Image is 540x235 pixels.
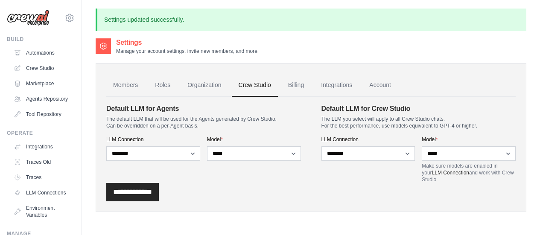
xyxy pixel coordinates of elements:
[10,61,75,75] a: Crew Studio
[181,74,228,97] a: Organization
[432,170,469,176] a: LLM Connection
[321,116,516,129] p: The LLM you select will apply to all Crew Studio chats. For the best performance, use models equi...
[10,46,75,60] a: Automations
[96,9,526,31] p: Settings updated successfully.
[10,201,75,222] a: Environment Variables
[116,48,259,55] p: Manage your account settings, invite new members, and more.
[7,36,75,43] div: Build
[10,155,75,169] a: Traces Old
[281,74,311,97] a: Billing
[10,92,75,106] a: Agents Repository
[7,10,50,26] img: Logo
[10,140,75,154] a: Integrations
[314,74,359,97] a: Integrations
[422,136,516,143] label: Model
[106,74,145,97] a: Members
[422,162,516,183] p: Make sure models are enabled in your and work with Crew Studio
[7,130,75,136] div: Operate
[10,186,75,200] a: LLM Connections
[116,38,259,48] h2: Settings
[321,136,415,143] label: LLM Connection
[10,107,75,121] a: Tool Repository
[148,74,177,97] a: Roles
[10,171,75,184] a: Traces
[106,116,301,129] p: The default LLM that will be used for the Agents generated by Crew Studio. Can be overridden on a...
[207,136,301,143] label: Model
[362,74,398,97] a: Account
[106,104,301,114] h4: Default LLM for Agents
[106,136,200,143] label: LLM Connection
[10,77,75,90] a: Marketplace
[321,104,516,114] h4: Default LLM for Crew Studio
[232,74,278,97] a: Crew Studio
